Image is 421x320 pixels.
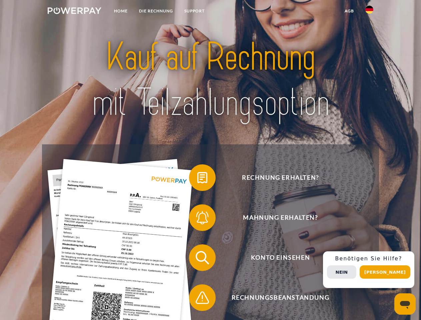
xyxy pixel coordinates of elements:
button: [PERSON_NAME] [360,265,410,279]
a: Home [108,5,133,17]
button: Rechnungsbeanstandung [189,284,362,311]
img: de [365,6,373,14]
img: title-powerpay_de.svg [64,32,357,128]
button: Nein [327,265,356,279]
iframe: Schaltfläche zum Öffnen des Messaging-Fensters [394,293,416,315]
img: qb_bill.svg [194,169,211,186]
img: qb_bell.svg [194,209,211,226]
h3: Benötigen Sie Hilfe? [327,255,410,262]
a: agb [339,5,360,17]
span: Konto einsehen [199,244,362,271]
span: Rechnungsbeanstandung [199,284,362,311]
button: Rechnung erhalten? [189,164,362,191]
a: DIE RECHNUNG [133,5,179,17]
div: Schnellhilfe [323,251,414,288]
span: Rechnung erhalten? [199,164,362,191]
a: SUPPORT [179,5,210,17]
img: qb_search.svg [194,249,211,266]
img: qb_warning.svg [194,289,211,306]
span: Mahnung erhalten? [199,204,362,231]
button: Mahnung erhalten? [189,204,362,231]
img: logo-powerpay-white.svg [48,7,101,14]
button: Konto einsehen [189,244,362,271]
